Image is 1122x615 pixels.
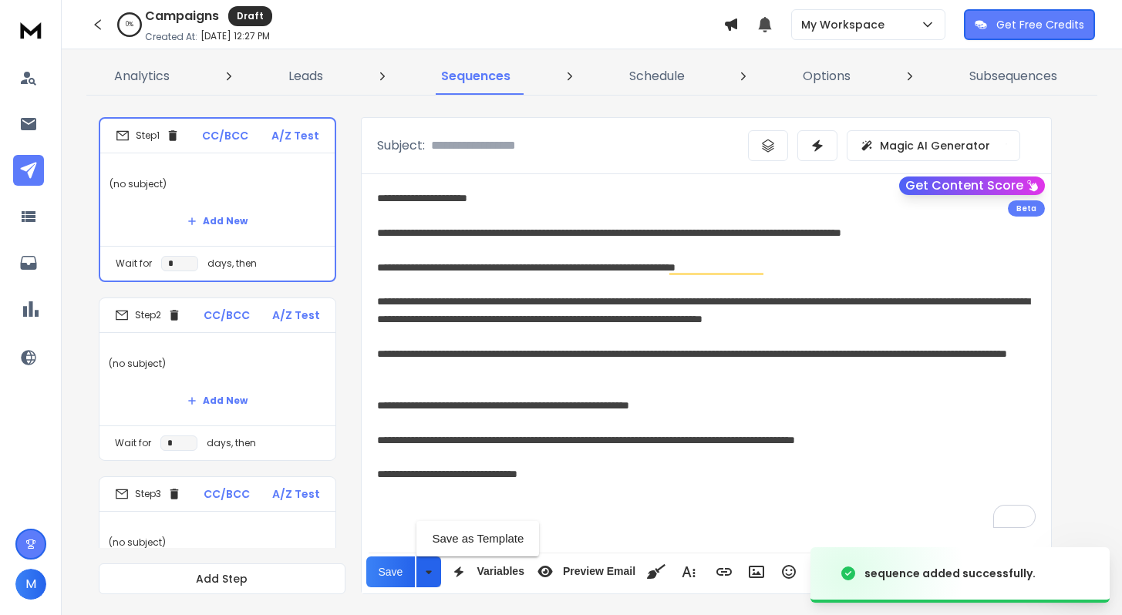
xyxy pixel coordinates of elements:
[99,297,336,461] li: Step2CC/BCCA/Z Test(no subject)Add NewWait fordays, then
[25,324,241,445] div: The search bar works for campaigns and lead emails, you can easily search the lead email to find ...
[674,556,703,587] button: More Text
[366,556,416,587] button: Save
[377,136,425,155] p: Subject:
[68,103,284,133] div: can you guys please walk me how we can fix this
[99,563,345,594] button: Add Step
[114,67,170,86] p: Analytics
[207,257,257,270] p: days, then
[204,486,250,502] p: CC/BCC
[68,81,284,96] div: and I still got "No leads Found".....
[24,496,36,509] button: Emoji picker
[288,67,323,86] p: Leads
[66,244,263,258] div: joined the conversation
[145,7,219,25] h1: Campaigns
[105,58,179,95] a: Analytics
[864,566,1036,581] div: sequence added successfully.
[793,58,860,95] a: Options
[115,487,181,501] div: Step 3
[25,452,241,482] div: Let me know if you need anything else, happy to help!
[202,128,248,143] p: CC/BCC
[473,565,527,578] span: Variables
[441,67,510,86] p: Sequences
[774,556,804,587] button: Emoticons
[66,246,153,257] b: [PERSON_NAME]
[68,153,284,199] div: So the search bar only works when you type their email? not their information such as name or com...
[68,12,284,72] div: But out of curiosity, I decided to search for a lead that was allready inside the campaign. I sea...
[15,569,46,600] button: M
[73,496,86,509] button: Upload attachment
[272,307,320,323] p: A/Z Test
[264,490,289,515] button: Send a message…
[271,6,298,34] div: Close
[362,174,1051,543] div: To enrich screen reader interactions, please activate Accessibility in Grammarly extension settings
[145,31,197,43] p: Created At:
[241,6,271,35] button: Home
[12,277,296,526] div: Lakshita says…
[801,17,891,32] p: My Workspace
[847,130,1020,161] button: Magic AI Generator
[880,138,990,153] p: Magic AI Generator
[444,556,527,587] button: Variables
[109,521,326,564] p: (no subject)
[99,117,336,282] li: Step1CC/BCCA/Z Test(no subject)Add NewWait fordays, then
[75,19,192,35] p: The team can also help
[12,144,296,220] div: Manuel says…
[996,17,1084,32] p: Get Free Credits
[416,527,539,550] a: Save as Template
[13,464,295,490] textarea: Message…
[620,58,694,95] a: Schedule
[25,286,241,316] div: Hey [PERSON_NAME], thanks for reaching out.
[960,58,1066,95] a: Subsequences
[964,9,1095,40] button: Get Free Credits
[1008,200,1045,217] div: Beta
[200,30,270,42] p: [DATE] 12:27 PM
[75,8,97,19] h1: Box
[432,58,520,95] a: Sequences
[126,20,133,29] p: 0 %
[629,67,685,86] p: Schedule
[175,206,260,237] button: Add New
[109,342,326,385] p: (no subject)
[560,565,638,578] span: Preview Email
[116,257,152,270] p: Wait for
[10,6,39,35] button: go back
[272,486,320,502] p: A/Z Test
[204,307,250,323] p: CC/BCC
[709,556,739,587] button: Insert Link (⌘K)
[175,385,260,416] button: Add New
[531,556,638,587] button: Preview Email
[12,220,296,241] div: [DATE]
[12,277,253,492] div: Hey [PERSON_NAME], thanks for reaching out.The search bar works for campaigns and lead emails, yo...
[271,128,319,143] p: A/Z Test
[56,144,296,208] div: So the search bar only works when you type their email? not their information such as name or com...
[969,67,1057,86] p: Subsequences
[742,556,771,587] button: Insert Image (⌘P)
[803,67,851,86] p: Options
[12,241,296,277] div: Lakshita says…
[899,176,1045,195] button: Get Content Score
[46,244,62,259] img: Profile image for Lakshita
[49,496,61,509] button: Gif picker
[116,129,180,143] div: Step 1
[279,58,332,95] a: Leads
[110,163,325,206] p: (no subject)
[115,437,151,449] p: Wait for
[15,15,46,44] img: logo
[207,437,256,449] p: days, then
[228,6,272,26] div: Draft
[44,8,69,33] img: Profile image for Box
[115,308,181,322] div: Step 2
